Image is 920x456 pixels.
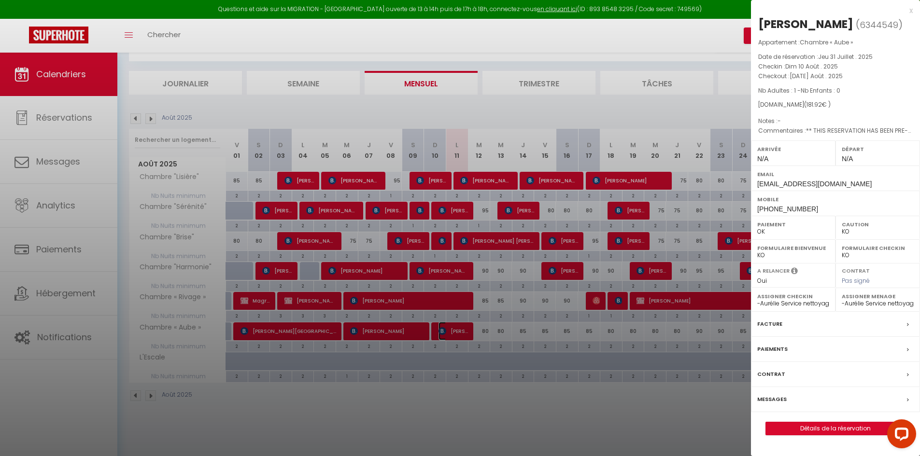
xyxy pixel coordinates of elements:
[758,71,913,81] p: Checkout :
[818,53,873,61] span: Jeu 31 Juillet . 2025
[757,155,768,163] span: N/A
[751,5,913,16] div: x
[757,243,829,253] label: Formulaire Bienvenue
[757,144,829,154] label: Arrivée
[757,267,790,275] label: A relancer
[856,18,903,31] span: ( )
[778,117,781,125] span: -
[757,344,788,354] label: Paiements
[758,38,913,47] p: Appartement :
[807,100,822,109] span: 181.92
[758,126,913,136] p: Commentaires :
[842,243,914,253] label: Formulaire Checkin
[758,100,913,110] div: [DOMAIN_NAME]
[842,267,870,273] label: Contrat
[757,194,914,204] label: Mobile
[765,422,906,435] button: Détails de la réservation
[842,220,914,229] label: Caution
[758,16,853,32] div: [PERSON_NAME]
[842,155,853,163] span: N/A
[785,62,838,70] span: Dim 10 Août . 2025
[757,319,782,329] label: Facture
[758,86,840,95] span: Nb Adultes : 1 -
[757,169,914,179] label: Email
[766,422,905,435] a: Détails de la réservation
[758,116,913,126] p: Notes :
[842,144,914,154] label: Départ
[804,100,831,109] span: ( € )
[757,394,787,404] label: Messages
[757,291,829,301] label: Assigner Checkin
[879,415,920,456] iframe: LiveChat chat widget
[801,86,840,95] span: Nb Enfants : 0
[791,267,798,277] i: Sélectionner OUI si vous souhaiter envoyer les séquences de messages post-checkout
[758,52,913,62] p: Date de réservation :
[757,180,872,188] span: [EMAIL_ADDRESS][DOMAIN_NAME]
[758,62,913,71] p: Checkin :
[757,369,785,379] label: Contrat
[842,276,870,285] span: Pas signé
[757,205,818,213] span: [PHONE_NUMBER]
[842,291,914,301] label: Assigner Menage
[790,72,843,80] span: [DATE] Août . 2025
[757,220,829,229] label: Paiement
[860,19,898,31] span: 6344549
[800,38,853,46] span: Chambre « Aube »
